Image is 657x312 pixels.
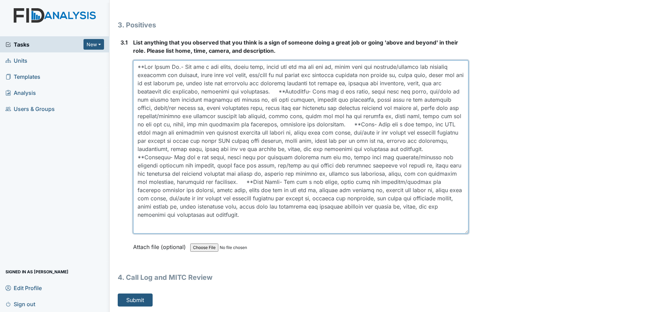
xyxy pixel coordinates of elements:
[120,38,128,47] label: 3.1
[118,294,153,307] button: Submit
[118,20,468,30] h1: 3. Positives
[5,40,83,49] a: Tasks
[133,39,458,54] span: List anything that you observed that you think is a sign of someone doing a great job or going 'a...
[5,299,35,309] span: Sign out
[5,103,55,114] span: Users & Groups
[133,239,189,251] label: Attach file (optional)
[5,55,27,66] span: Units
[5,283,42,293] span: Edit Profile
[5,87,36,98] span: Analysis
[118,272,468,283] h1: 4. Call Log and MITC Review
[5,71,40,82] span: Templates
[83,39,104,50] button: New
[5,266,68,277] span: Signed in as [PERSON_NAME]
